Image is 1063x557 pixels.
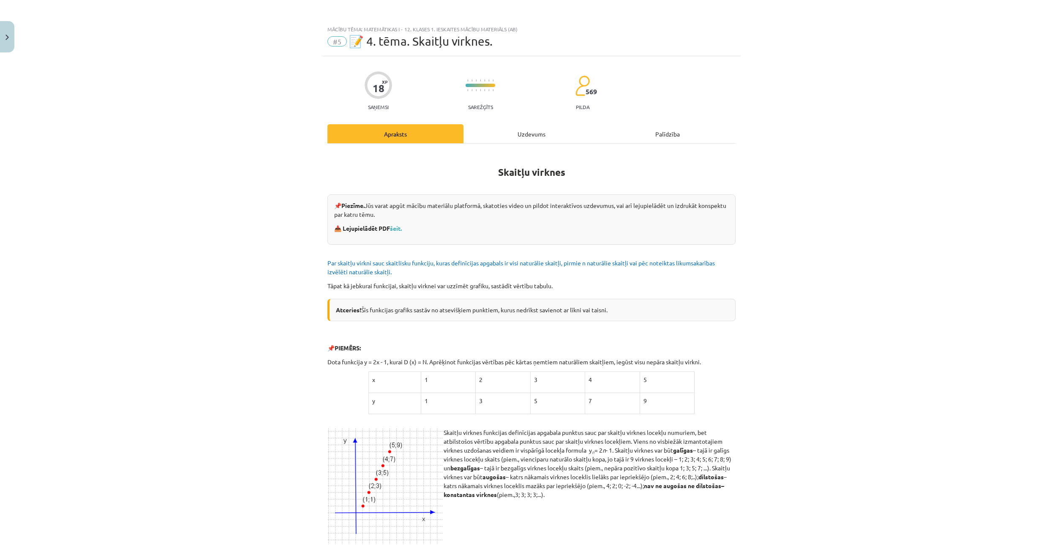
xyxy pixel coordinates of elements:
p: 📌 Jūs varat apgūt mācību materiālu platformā, skatoties video un pildot interaktīvos uzdevumus, v... [334,201,729,219]
b: Skaitļu virknes [498,166,565,178]
p: y [372,396,417,405]
b: dilstošas [698,473,724,481]
div: Šīs funkcijas grafiks sastāv no atsevišķiem punktiem, kurus nedrīkst savienot ar līkni vai taisni. [327,299,736,321]
img: students-c634bb4e5e11cddfef0936a35e636f08e4e9abd3cc4e673bd6f9a4125e45ecb1.svg [575,75,590,96]
p: 1 [425,396,472,405]
img: icon-short-line-57e1e144782c952c97e751825c79c345078a6d821885a25fce030b3d8c18986b.svg [488,89,489,91]
p: 3 [534,375,581,384]
div: Apraksts [327,124,463,143]
img: icon-short-line-57e1e144782c952c97e751825c79c345078a6d821885a25fce030b3d8c18986b.svg [467,89,468,91]
p: 5 [643,375,691,384]
img: icon-short-line-57e1e144782c952c97e751825c79c345078a6d821885a25fce030b3d8c18986b.svg [467,79,468,82]
p: 3 [479,396,526,405]
img: icon-short-line-57e1e144782c952c97e751825c79c345078a6d821885a25fce030b3d8c18986b.svg [484,79,485,82]
p: 5 [534,396,581,405]
p: 4 [589,375,636,384]
span: 569 [586,88,597,96]
p: Saņemsi [365,104,392,110]
p: 📌 [327,344,736,352]
img: icon-short-line-57e1e144782c952c97e751825c79c345078a6d821885a25fce030b3d8c18986b.svg [472,89,472,91]
b: galīgas [673,446,693,454]
b: PIEMĒRS: [335,344,361,352]
em: n [592,449,594,455]
div: Mācību tēma: Matemātikas i - 12. klases 1. ieskaites mācību materiāls (ab) [327,26,736,32]
b: bezgalīgas [450,464,480,472]
strong: – [721,482,724,489]
p: Dota funkcija y = 2x - 1, kurai D (x) = N. Aprēķinot funkcijas vērtības pēc kārtas ņemtiem naturā... [327,358,736,366]
p: Skaitļu virknes funkcijas definīcijas apgabala punktus sauc par skaitļu virknes locekļu numuriem,... [327,428,736,499]
img: icon-short-line-57e1e144782c952c97e751825c79c345078a6d821885a25fce030b3d8c18986b.svg [480,79,481,82]
img: icon-short-line-57e1e144782c952c97e751825c79c345078a6d821885a25fce030b3d8c18986b.svg [484,89,485,91]
p: Sarežģīts [468,104,493,110]
p: 7 [589,396,636,405]
b: nav ne augošas ne dilstošas [644,482,721,489]
p: 9 [643,396,691,405]
p: x [372,375,417,384]
p: Tāpat kā jebkurai funkcijai, skaitļu virknei var uzzīmēt grafiku, sastādīt vērtību tabulu. [327,281,736,290]
img: icon-short-line-57e1e144782c952c97e751825c79c345078a6d821885a25fce030b3d8c18986b.svg [488,79,489,82]
div: Palīdzība [600,124,736,143]
em: n [602,446,606,454]
div: 18 [373,82,384,94]
b: Atceries! [336,306,361,314]
span: #5 [327,36,347,46]
b: augošas [482,473,506,481]
b: konstantas virknes [444,491,497,498]
span: XP [382,79,387,84]
strong: Piezīme. [341,202,365,209]
span: 📝 4. tēma. Skaitļu virknes. [349,34,493,48]
strong: 📥 Lejupielādēt PDF [334,224,403,232]
p: 1 [425,375,472,384]
p: pilda [576,104,589,110]
p: 2 [479,375,526,384]
div: Uzdevums [463,124,600,143]
img: icon-short-line-57e1e144782c952c97e751825c79c345078a6d821885a25fce030b3d8c18986b.svg [472,79,472,82]
a: šeit. [390,224,402,232]
span: Par skaitļu virkni sauc skaitlisku funkciju, kuras definīcijas apgabals ir visi naturālie skaitļi... [327,259,715,276]
img: icon-short-line-57e1e144782c952c97e751825c79c345078a6d821885a25fce030b3d8c18986b.svg [480,89,481,91]
img: icon-close-lesson-0947bae3869378f0d4975bcd49f059093ad1ed9edebbc8119c70593378902aed.svg [5,35,9,40]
